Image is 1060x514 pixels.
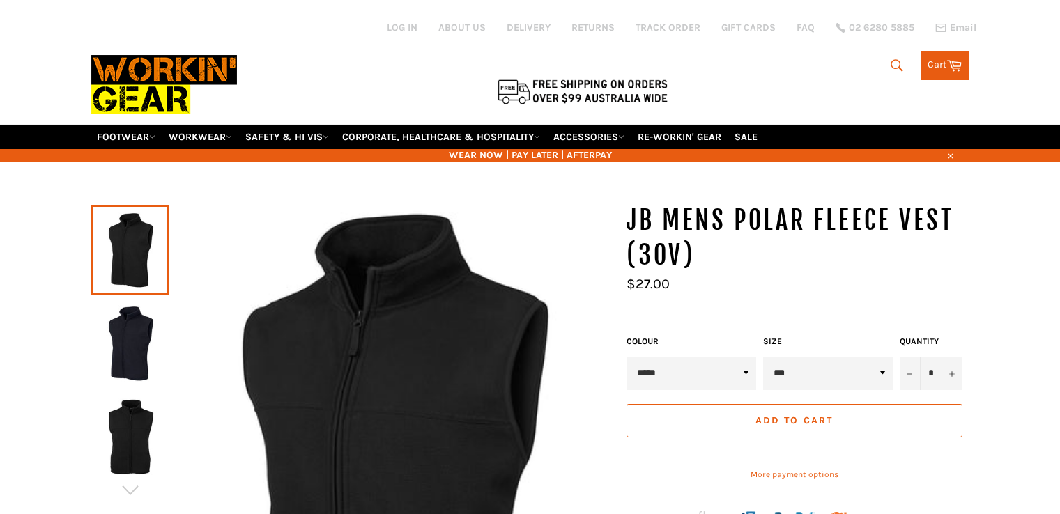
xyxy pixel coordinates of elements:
a: CORPORATE, HEALTHCARE & HOSPITALITY [337,125,546,149]
a: ACCESSORIES [548,125,630,149]
button: Increase item quantity by one [942,357,962,390]
a: SALE [729,125,763,149]
a: FOOTWEAR [91,125,161,149]
span: 02 6280 5885 [849,23,914,33]
a: GIFT CARDS [721,21,776,34]
label: COLOUR [627,336,756,348]
a: DELIVERY [507,21,551,34]
img: JB Mens Polar Fleece Vest (3OV) - Workin' Gear [98,305,162,382]
a: TRACK ORDER [636,21,700,34]
a: WORKWEAR [163,125,238,149]
label: Size [763,336,893,348]
a: SAFETY & HI VIS [240,125,335,149]
a: 02 6280 5885 [836,23,914,33]
span: $27.00 [627,276,670,292]
a: FAQ [797,21,815,34]
span: Email [950,23,976,33]
img: Workin Gear leaders in Workwear, Safety Boots, PPE, Uniforms. Australia's No.1 in Workwear [91,45,237,124]
span: Add to Cart [755,414,833,426]
h1: JB Mens Polar Fleece Vest (3OV) [627,203,969,272]
span: WEAR NOW | PAY LATER | AFTERPAY [91,148,969,162]
a: RETURNS [571,21,615,34]
button: Add to Cart [627,404,962,437]
a: More payment options [627,469,962,481]
img: Flat $9.95 shipping Australia wide [496,77,670,106]
img: JB Mens Polar Fleece Vest (3OV) - Workin' Gear [98,398,162,475]
a: RE-WORKIN' GEAR [632,125,727,149]
a: Email [935,22,976,33]
button: Reduce item quantity by one [900,357,921,390]
label: Quantity [900,336,962,348]
a: Log in [387,22,417,33]
a: Cart [921,51,969,80]
a: ABOUT US [438,21,486,34]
